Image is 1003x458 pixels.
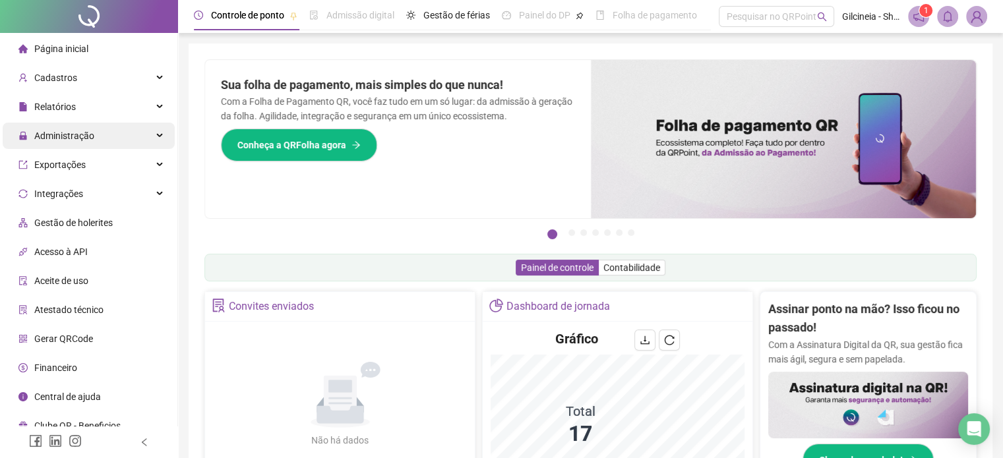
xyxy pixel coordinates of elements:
span: solution [212,299,226,312]
h4: Gráfico [555,329,598,348]
span: facebook [29,434,42,447]
span: sync [18,189,28,198]
span: search [817,12,827,22]
span: bell [942,11,954,22]
span: Gerar QRCode [34,333,93,344]
span: gift [18,421,28,430]
button: 6 [616,229,623,236]
span: instagram [69,434,82,447]
span: arrow-right [351,140,361,150]
span: left [140,438,149,447]
span: Atestado técnico [34,304,104,315]
span: lock [18,131,28,140]
span: user-add [18,73,28,82]
span: clock-circle [194,11,203,20]
span: Gestão de holerites [34,217,113,228]
span: Central de ajuda [34,391,101,402]
span: export [18,160,28,169]
span: linkedin [49,434,62,447]
span: 1 [924,6,928,15]
img: banner%2F02c71560-61a6-44d4-94b9-c8ab97240462.png [768,372,968,438]
button: 4 [592,229,599,236]
span: Financeiro [34,362,77,373]
span: book [595,11,605,20]
span: qrcode [18,334,28,343]
img: banner%2F8d14a306-6205-4263-8e5b-06e9a85ad873.png [591,60,977,218]
span: Painel do DP [519,10,570,20]
span: Página inicial [34,43,88,54]
p: Com a Folha de Pagamento QR, você faz tudo em um só lugar: da admissão à geração da folha. Agilid... [221,94,575,123]
span: Exportações [34,159,86,170]
span: dollar [18,363,28,372]
span: Aceite de uso [34,275,88,286]
span: Gestão de férias [423,10,490,20]
button: Conheça a QRFolha agora [221,129,377,161]
span: file [18,102,28,111]
span: pie-chart [489,299,503,312]
h2: Sua folha de pagamento, mais simples do que nunca! [221,76,575,94]
span: download [640,335,650,345]
span: Conheça a QRFolha agora [237,138,346,152]
p: Com a Assinatura Digital da QR, sua gestão fica mais ágil, segura e sem papelada. [768,337,968,366]
button: 2 [568,229,575,236]
span: pushpin [576,12,584,20]
div: Convites enviados [229,295,314,318]
span: notification [913,11,925,22]
span: Controle de ponto [211,10,284,20]
span: pushpin [289,12,297,20]
span: Integrações [34,188,83,199]
button: 5 [604,229,611,236]
span: Clube QR - Beneficios [34,420,121,431]
span: Gilcineia - Shoes store [842,9,900,24]
img: 78913 [967,7,987,26]
span: audit [18,276,28,285]
span: apartment [18,218,28,227]
span: Cadastros [34,72,77,83]
span: sun [406,11,415,20]
span: dashboard [502,11,511,20]
span: reload [664,335,675,345]
span: file-done [309,11,319,20]
span: Administração [34,130,94,141]
span: home [18,44,28,53]
button: 1 [547,229,557,239]
h2: Assinar ponto na mão? Isso ficou no passado! [768,300,968,337]
sup: 1 [919,4,932,17]
div: Open Intercom Messenger [958,413,990,445]
span: Painel de controle [521,262,593,273]
button: 7 [628,229,634,236]
span: api [18,247,28,256]
span: Contabilidade [603,262,660,273]
span: solution [18,305,28,314]
span: Admissão digital [326,10,394,20]
span: Acesso à API [34,246,88,257]
span: info-circle [18,392,28,401]
div: Não há dados [280,433,401,447]
span: Folha de pagamento [613,10,697,20]
button: 3 [580,229,587,236]
span: Relatórios [34,101,76,112]
div: Dashboard de jornada [506,295,610,318]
